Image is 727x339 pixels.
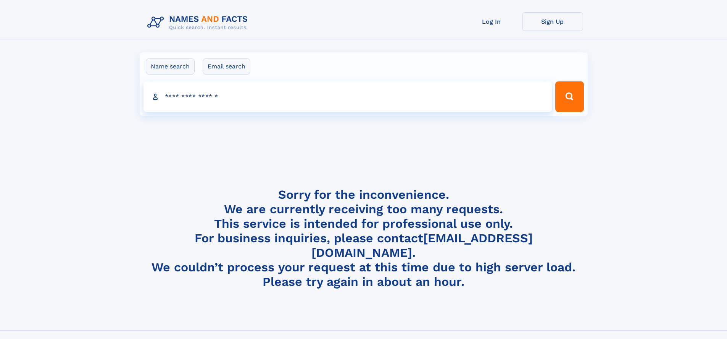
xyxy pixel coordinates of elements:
[146,58,195,75] label: Name search
[555,81,584,112] button: Search Button
[203,58,250,75] label: Email search
[144,12,254,33] img: Logo Names and Facts
[311,231,533,260] a: [EMAIL_ADDRESS][DOMAIN_NAME]
[144,187,583,289] h4: Sorry for the inconvenience. We are currently receiving too many requests. This service is intend...
[143,81,552,112] input: search input
[461,12,522,31] a: Log In
[522,12,583,31] a: Sign Up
